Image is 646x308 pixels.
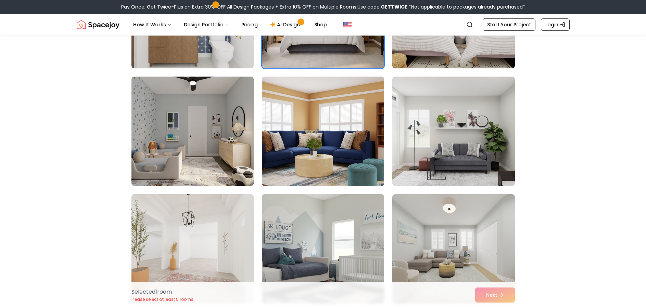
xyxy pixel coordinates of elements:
[262,194,384,304] img: Room room-29
[392,194,515,304] img: Room room-30
[128,18,332,31] nav: Main
[381,3,407,10] b: GETTWICE
[131,77,254,186] img: Room room-25
[265,18,307,31] a: AI Design
[77,14,570,36] nav: Global
[131,288,193,296] p: Selected 1 room
[131,297,193,302] p: Please select at least 5 rooms
[128,18,177,31] button: How It Works
[541,18,570,31] a: Login
[392,77,515,186] img: Room room-27
[131,194,254,304] img: Room room-28
[77,18,119,31] img: Spacejoy Logo
[483,18,535,31] a: Start Your Project
[343,21,352,29] img: United States
[407,3,525,10] span: *Not applicable to packages already purchased*
[121,3,525,10] div: Pay Once, Get Twice-Plus an Extra 30% OFF All Design Packages + Extra 10% OFF on Multiple Rooms.
[259,74,387,189] img: Room room-26
[309,18,332,31] a: Shop
[77,18,119,31] a: Spacejoy
[357,3,407,10] span: Use code:
[178,18,235,31] button: Design Portfolio
[236,18,263,31] a: Pricing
